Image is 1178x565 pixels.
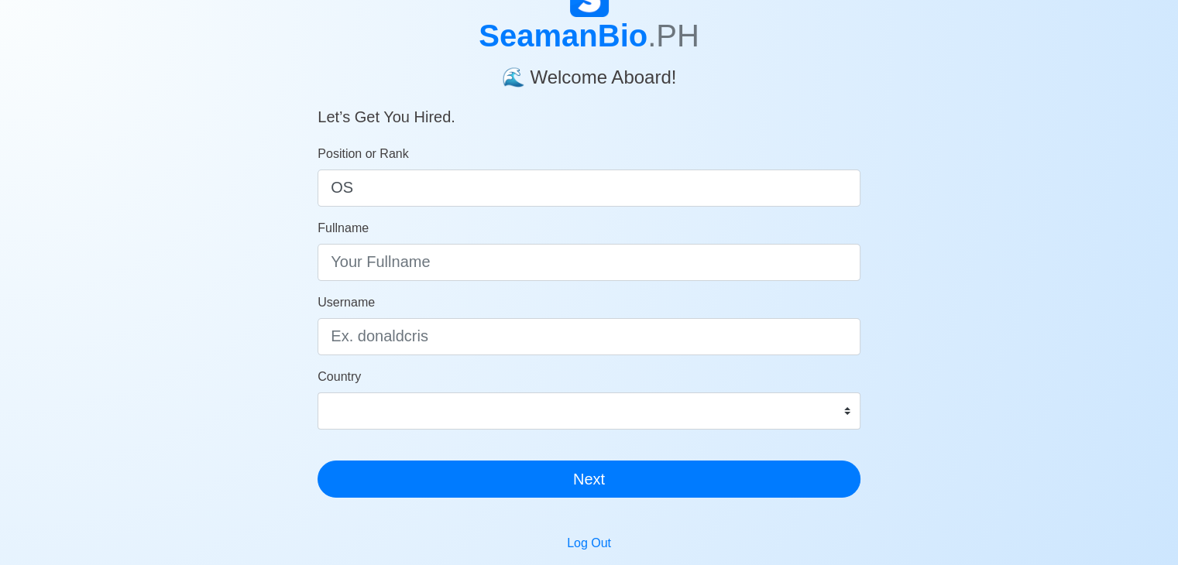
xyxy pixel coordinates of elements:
[318,296,375,309] span: Username
[318,461,860,498] button: Next
[318,89,860,126] h5: Let’s Get You Hired.
[318,54,860,89] h4: 🌊 Welcome Aboard!
[318,318,860,355] input: Ex. donaldcris
[318,147,408,160] span: Position or Rank
[318,17,860,54] h1: SeamanBio
[318,368,361,386] label: Country
[318,244,860,281] input: Your Fullname
[557,529,621,558] button: Log Out
[318,221,369,235] span: Fullname
[647,19,699,53] span: .PH
[318,169,860,207] input: ex. 2nd Officer w/Master License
